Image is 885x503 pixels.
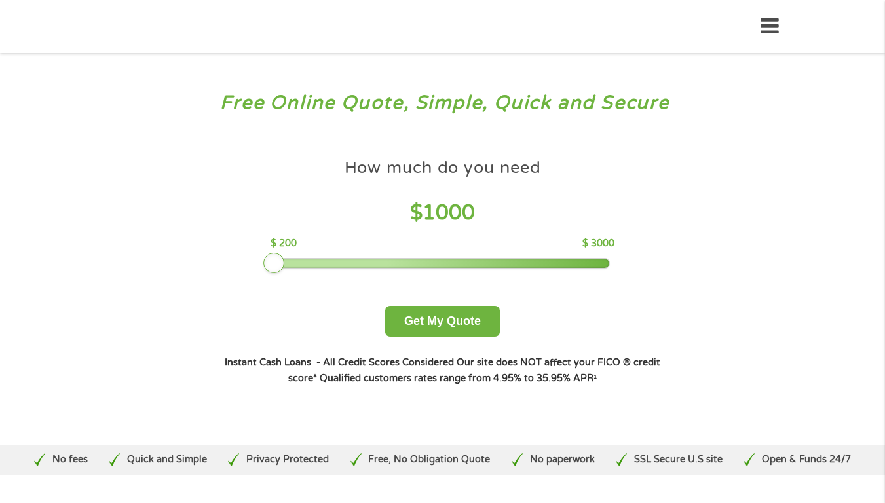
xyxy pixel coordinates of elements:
[225,357,454,368] strong: Instant Cash Loans - All Credit Scores Considered
[320,373,597,384] strong: Qualified customers rates range from 4.95% to 35.95% APR¹
[423,200,475,225] span: 1000
[271,200,614,227] h4: $
[385,306,500,337] button: Get My Quote
[582,236,614,251] p: $ 3000
[288,357,660,384] strong: Our site does NOT affect your FICO ® credit score*
[530,453,595,467] p: No paperwork
[345,157,541,179] h4: How much do you need
[368,453,490,467] p: Free, No Obligation Quote
[271,236,297,251] p: $ 200
[634,453,723,467] p: SSL Secure U.S site
[52,453,88,467] p: No fees
[127,453,207,467] p: Quick and Simple
[38,91,848,115] h3: Free Online Quote, Simple, Quick and Secure
[762,453,851,467] p: Open & Funds 24/7
[246,453,329,467] p: Privacy Protected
